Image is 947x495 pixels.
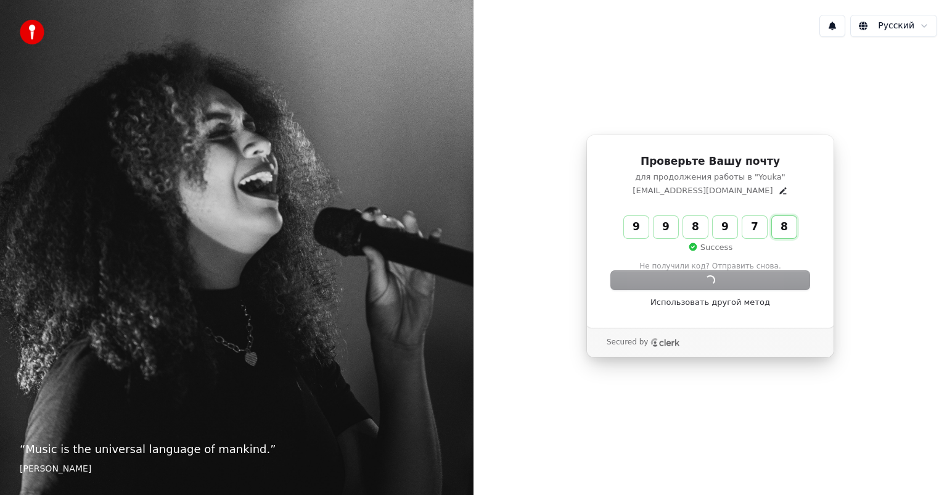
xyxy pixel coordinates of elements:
input: Enter verification code [624,216,821,238]
p: Secured by [607,338,648,347]
a: Использовать другой метод [650,297,770,308]
h1: Проверьте Вашу почту [611,154,810,169]
button: Edit [778,186,788,196]
p: [EMAIL_ADDRESS][DOMAIN_NAME] [633,185,773,196]
footer: [PERSON_NAME] [20,463,454,475]
p: Success [688,242,732,253]
img: youka [20,20,44,44]
p: для продолжения работы в "Youka" [611,172,810,183]
p: “ Music is the universal language of mankind. ” [20,441,454,458]
a: Clerk logo [650,338,680,347]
